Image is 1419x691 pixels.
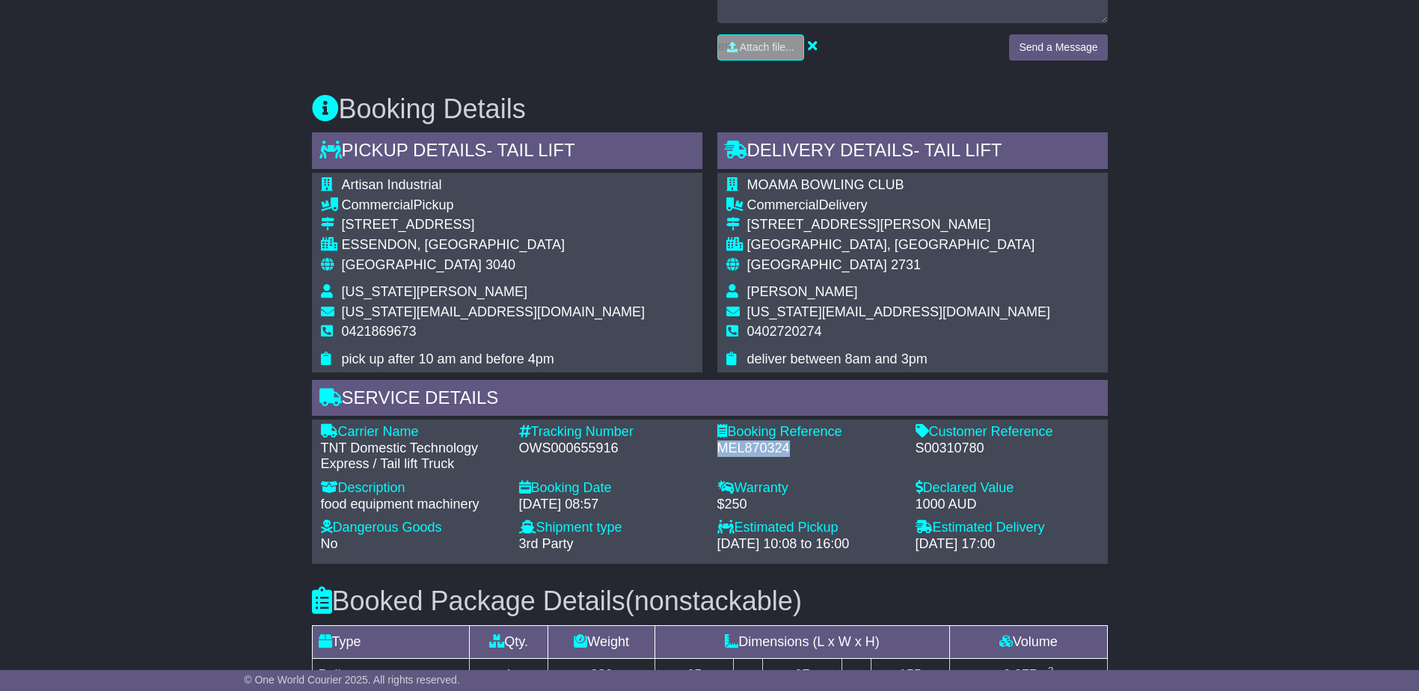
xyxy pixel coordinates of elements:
[321,424,504,440] div: Carrier Name
[519,536,574,551] span: 3rd Party
[747,197,819,212] span: Commercial
[717,480,901,497] div: Warranty
[655,626,950,659] td: Dimensions (L x W x H)
[312,626,469,659] td: Type
[342,324,417,339] span: 0421869673
[916,536,1099,553] div: [DATE] 17:00
[747,304,1050,319] span: [US_STATE][EMAIL_ADDRESS][DOMAIN_NAME]
[916,497,1099,513] div: 1000 AUD
[717,132,1108,173] div: Delivery Details
[342,177,442,192] span: Artisan Industrial
[625,586,802,616] span: (nonstackable)
[916,424,1099,440] div: Customer Reference
[717,424,901,440] div: Booking Reference
[342,217,645,233] div: [STREET_ADDRESS]
[548,626,655,659] td: Weight
[519,520,702,536] div: Shipment type
[747,257,887,272] span: [GEOGRAPHIC_DATA]
[717,497,901,513] div: $250
[342,284,527,299] span: [US_STATE][PERSON_NAME]
[519,497,702,513] div: [DATE] 08:57
[747,284,858,299] span: [PERSON_NAME]
[312,132,702,173] div: Pickup Details
[717,520,901,536] div: Estimated Pickup
[244,674,460,686] span: © One World Courier 2025. All rights reserved.
[747,324,822,339] span: 0402720274
[747,237,1050,254] div: [GEOGRAPHIC_DATA], [GEOGRAPHIC_DATA]
[469,626,548,659] td: Qty.
[913,140,1002,160] span: - Tail Lift
[321,480,504,497] div: Description
[1048,665,1054,676] sup: 3
[312,586,1108,616] h3: Booked Package Details
[342,237,645,254] div: ESSENDON, [GEOGRAPHIC_DATA]
[519,480,702,497] div: Booking Date
[342,351,554,366] span: pick up after 10 am and before 4pm
[312,380,1108,420] div: Service Details
[1003,667,1037,682] span: 0.977
[1009,34,1107,61] button: Send a Message
[321,536,338,551] span: No
[486,140,574,160] span: - Tail Lift
[312,94,1108,124] h3: Booking Details
[747,351,928,366] span: deliver between 8am and 3pm
[747,177,904,192] span: MOAMA BOWLING CLUB
[321,497,504,513] div: food equipment machinery
[342,257,482,272] span: [GEOGRAPHIC_DATA]
[342,197,414,212] span: Commercial
[342,304,645,319] span: [US_STATE][EMAIL_ADDRESS][DOMAIN_NAME]
[519,424,702,440] div: Tracking Number
[717,536,901,553] div: [DATE] 10:08 to 16:00
[891,257,921,272] span: 2731
[747,197,1050,214] div: Delivery
[747,217,1050,233] div: [STREET_ADDRESS][PERSON_NAME]
[949,626,1107,659] td: Volume
[485,257,515,272] span: 3040
[916,440,1099,457] div: S00310780
[916,520,1099,536] div: Estimated Delivery
[519,440,702,457] div: OWS000655916
[321,440,504,473] div: TNT Domestic Technology Express / Tail lift Truck
[916,480,1099,497] div: Declared Value
[717,440,901,457] div: MEL870324
[342,197,645,214] div: Pickup
[321,520,504,536] div: Dangerous Goods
